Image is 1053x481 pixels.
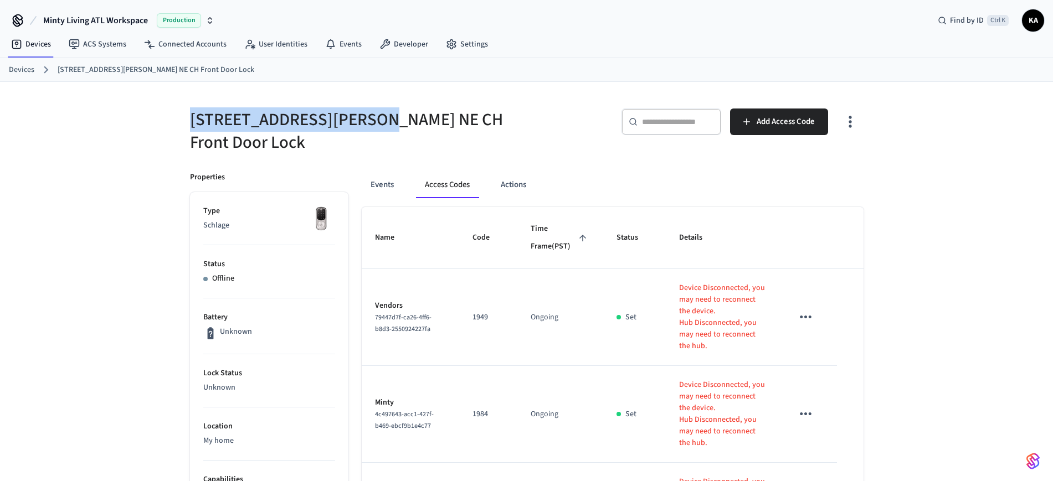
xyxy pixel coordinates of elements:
[362,172,864,198] div: ant example
[58,64,254,76] a: [STREET_ADDRESS][PERSON_NAME] NE CH Front Door Lock
[1026,452,1040,470] img: SeamLogoGradient.69752ec5.svg
[203,435,335,447] p: My home
[203,368,335,379] p: Lock Status
[2,34,60,54] a: Devices
[679,317,766,352] p: Hub Disconnected, you may need to reconnect the hub.
[375,410,434,431] span: 4c497643-acc1-427f-b469-ebcf9b1e4c77
[617,229,653,246] span: Status
[203,220,335,231] p: Schlage
[375,229,409,246] span: Name
[362,172,403,198] button: Events
[9,64,34,76] a: Devices
[679,229,717,246] span: Details
[307,205,335,233] img: Yale Assure Touchscreen Wifi Smart Lock, Satin Nickel, Front
[950,15,984,26] span: Find by ID
[135,34,235,54] a: Connected Accounts
[203,205,335,217] p: Type
[987,15,1009,26] span: Ctrl K
[316,34,371,54] a: Events
[375,313,432,334] span: 79447d7f-ca26-4ff6-b8d3-2550924227fa
[625,312,636,323] p: Set
[679,414,766,449] p: Hub Disconnected, you may need to reconnect the hub.
[375,300,446,312] p: Vendors
[375,397,446,408] p: Minty
[212,273,234,285] p: Offline
[531,220,590,255] span: Time Frame(PST)
[203,312,335,323] p: Battery
[929,11,1018,30] div: Find by IDCtrl K
[1023,11,1043,30] span: KA
[437,34,497,54] a: Settings
[517,269,603,366] td: Ongoing
[679,379,766,414] p: Device Disconnected, you may need to reconnect the device.
[625,408,636,420] p: Set
[190,172,225,183] p: Properties
[472,408,504,420] p: 1984
[60,34,135,54] a: ACS Systems
[472,229,504,246] span: Code
[190,108,520,154] h5: [STREET_ADDRESS][PERSON_NAME] NE CH Front Door Lock
[203,382,335,394] p: Unknown
[679,282,766,317] p: Device Disconnected, you may need to reconnect the device.
[492,172,535,198] button: Actions
[203,258,335,270] p: Status
[157,13,201,28] span: Production
[1022,9,1044,32] button: KA
[43,14,148,27] span: Minty Living ATL Workspace
[517,366,603,463] td: Ongoing
[371,34,437,54] a: Developer
[203,421,335,432] p: Location
[757,115,815,129] span: Add Access Code
[235,34,316,54] a: User Identities
[416,172,479,198] button: Access Codes
[472,312,504,323] p: 1949
[220,326,252,338] p: Unknown
[730,108,828,135] button: Add Access Code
